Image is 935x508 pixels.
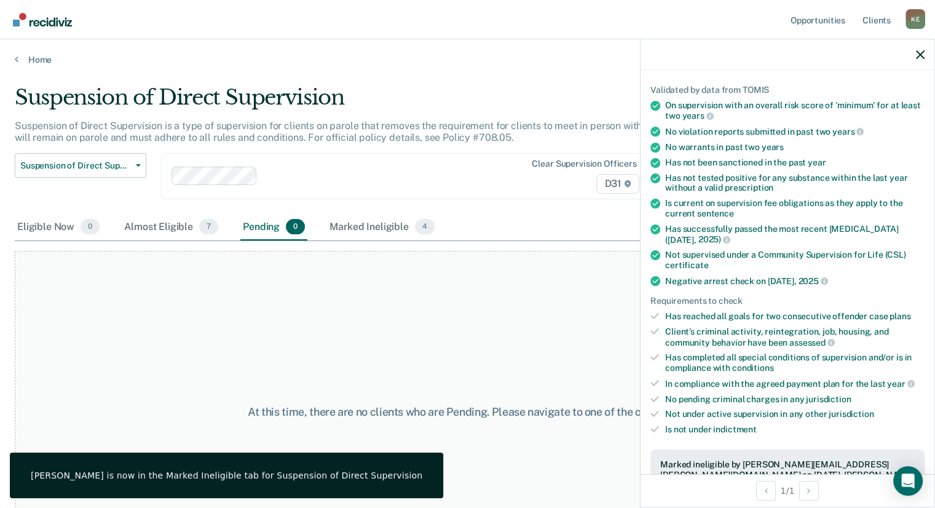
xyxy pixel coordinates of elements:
span: 4 [415,219,435,235]
div: Client’s criminal activity, reintegration, job, housing, and community behavior have been [665,327,925,347]
span: indictment [713,424,757,434]
div: On supervision with an overall risk score of 'minimum' for at least two [665,100,925,121]
div: Suspension of Direct Supervision [15,85,716,120]
div: Almost Eligible [122,214,221,241]
div: No pending criminal charges in any [665,394,925,405]
a: Home [15,54,920,65]
div: Has successfully passed the most recent [MEDICAL_DATA] ([DATE], [665,224,925,245]
div: Eligible Now [15,214,102,241]
span: 2025) [698,234,730,244]
div: Is not under [665,424,925,435]
div: Pending [240,214,307,241]
span: Suspension of Direct Supervision [20,161,131,171]
span: year [808,157,826,167]
span: years [832,127,864,137]
div: Has not tested positive for any substance within the last year without a valid [665,173,925,194]
div: Requirements to check [650,296,925,306]
div: Has not been sanctioned in the past [665,157,925,168]
span: jurisdiction [806,394,851,404]
div: Marked ineligible by [PERSON_NAME][EMAIL_ADDRESS][PERSON_NAME][DOMAIN_NAME] on [DATE]. [PERSON_NA... [660,459,915,490]
span: 0 [81,219,100,235]
div: Not supervised under a Community Supervision for Life (CSL) [665,250,925,271]
span: sentence [697,208,734,218]
div: Has reached all goals for two consecutive offender case [665,311,925,322]
span: conditions [732,363,774,373]
div: At this time, there are no clients who are Pending. Please navigate to one of the other tabs. [242,405,694,419]
div: 1 / 1 [641,474,934,507]
div: In compliance with the agreed payment plan for the last [665,378,925,389]
span: plans [890,311,910,321]
span: 0 [286,219,305,235]
div: Open Intercom Messenger [893,466,923,496]
span: certificate [665,260,708,270]
span: 7 [199,219,218,235]
div: Is current on supervision fee obligations as they apply to the current [665,198,925,219]
span: jurisdiction [829,409,874,419]
span: years [762,142,784,152]
img: Recidiviz [13,13,72,26]
span: assessed [789,338,835,347]
div: Marked Ineligible [327,214,437,241]
button: Previous Opportunity [756,481,776,501]
div: Clear supervision officers [532,159,636,169]
div: Not under active supervision in any other [665,409,925,419]
button: Profile dropdown button [905,9,925,29]
div: Negative arrest check on [DATE], [665,276,925,287]
div: Validated by data from TOMIS [650,85,925,95]
p: Suspension of Direct Supervision is a type of supervision for clients on parole that removes the ... [15,120,714,143]
span: prescription [725,183,773,192]
div: Has completed all special conditions of supervision and/or is in compliance with [665,352,925,373]
span: years [682,111,713,121]
div: No violation reports submitted in past two [665,126,925,137]
span: 2025 [798,276,827,286]
div: No warrants in past two [665,142,925,153]
span: D31 [596,174,639,194]
span: year [887,379,914,389]
button: Next Opportunity [799,481,819,501]
div: [PERSON_NAME] is now in the Marked Ineligible tab for Suspension of Direct Supervision [31,470,422,481]
div: K E [905,9,925,29]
